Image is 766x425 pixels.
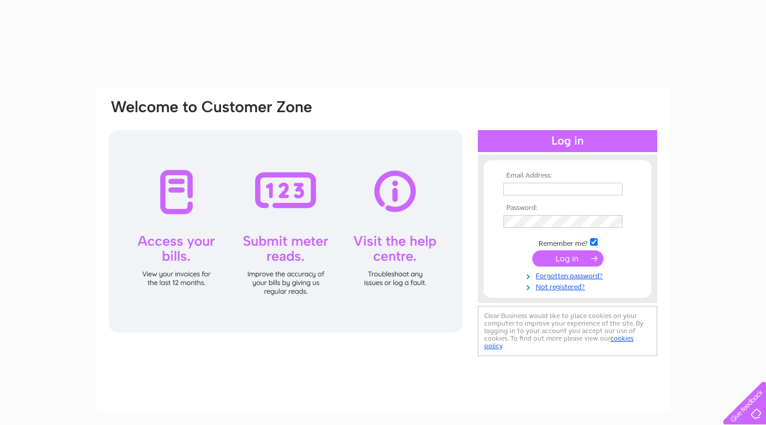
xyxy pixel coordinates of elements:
[484,334,634,350] a: cookies policy
[500,204,635,212] th: Password:
[503,269,635,280] a: Forgotten password?
[503,280,635,291] a: Not registered?
[532,250,603,267] input: Submit
[500,236,635,248] td: Remember me?
[478,306,657,356] div: Clear Business would like to place cookies on your computer to improve your experience of the sit...
[500,172,635,180] th: Email Address:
